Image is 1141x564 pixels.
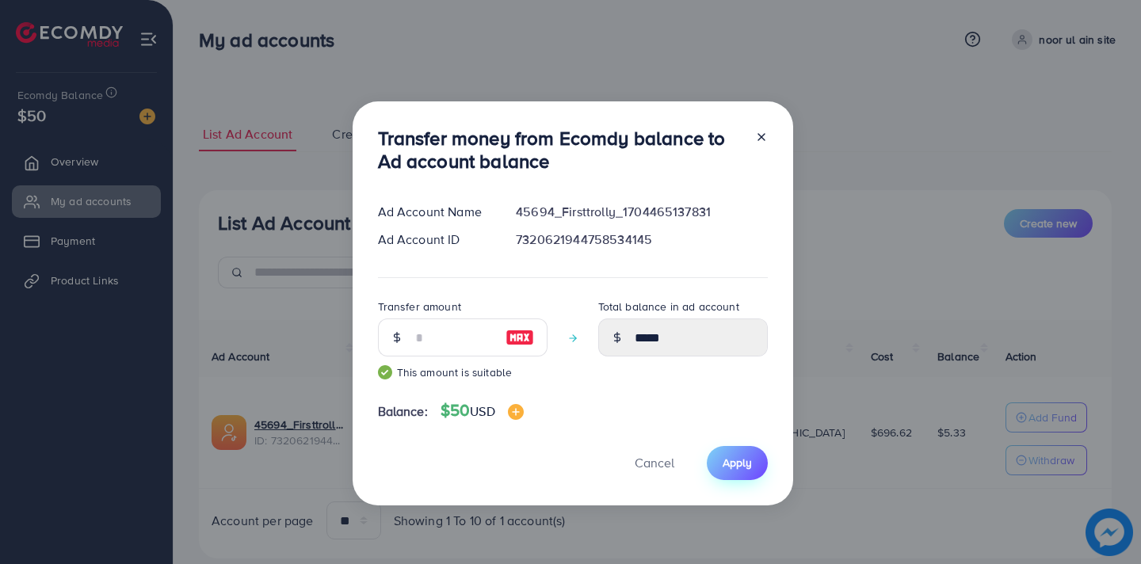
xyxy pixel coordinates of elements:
small: This amount is suitable [378,364,548,380]
img: image [506,328,534,347]
h4: $50 [441,401,524,421]
img: guide [378,365,392,379]
div: Ad Account ID [365,231,504,249]
img: image [508,404,524,420]
div: Ad Account Name [365,203,504,221]
span: Balance: [378,402,428,421]
label: Transfer amount [378,299,461,314]
button: Apply [707,446,768,480]
button: Cancel [615,446,694,480]
div: 7320621944758534145 [503,231,780,249]
span: Cancel [635,454,674,471]
div: 45694_Firsttrolly_1704465137831 [503,203,780,221]
h3: Transfer money from Ecomdy balance to Ad account balance [378,127,742,173]
label: Total balance in ad account [598,299,739,314]
span: Apply [723,455,752,471]
span: USD [470,402,494,420]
